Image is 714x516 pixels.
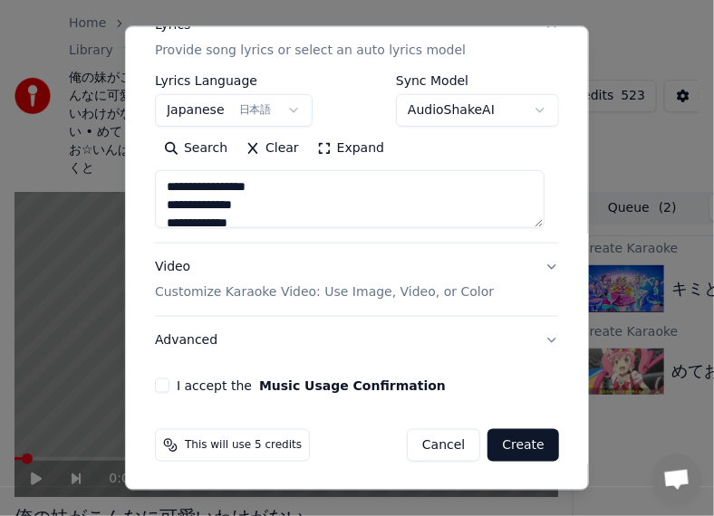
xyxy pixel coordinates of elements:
[259,378,446,391] button: I accept the
[185,437,302,452] span: This will use 5 credits
[155,73,559,242] div: LyricsProvide song lyrics or select an auto lyrics model
[155,133,236,162] button: Search
[155,41,466,59] p: Provide song lyrics or select an auto lyrics model
[177,378,446,391] label: I accept the
[155,73,313,86] label: Lyrics Language
[236,133,308,162] button: Clear
[407,428,480,461] button: Cancel
[155,282,494,301] p: Customize Karaoke Video: Use Image, Video, or Color
[308,133,393,162] button: Expand
[155,243,559,315] button: VideoCustomize Karaoke Video: Use Image, Video, or Color
[155,2,559,74] button: LyricsProvide song lyrics or select an auto lyrics model
[155,257,494,301] div: Video
[487,428,559,461] button: Create
[396,73,559,86] label: Sync Model
[155,316,559,363] button: Advanced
